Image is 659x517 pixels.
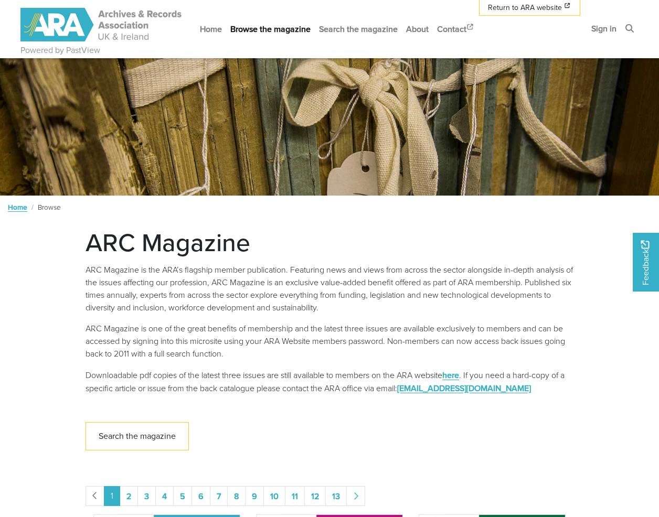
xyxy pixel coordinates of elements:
[639,240,652,285] span: Feedback
[38,202,61,212] span: Browse
[20,8,183,41] img: ARA - ARC Magazine | Powered by PastView
[325,486,347,506] a: Goto page 13
[433,15,479,43] a: Contact
[192,486,210,506] a: Goto page 6
[304,486,326,506] a: Goto page 12
[120,486,138,506] a: Goto page 2
[155,486,174,506] a: Goto page 4
[402,15,433,43] a: About
[315,15,402,43] a: Search the magazine
[285,486,305,506] a: Goto page 11
[587,15,621,42] a: Sign in
[86,322,573,360] p: ARC Magazine is one of the great benefits of membership and the latest three issues are available...
[210,486,228,506] a: Goto page 7
[86,486,104,506] li: Previous page
[397,382,531,394] a: [EMAIL_ADDRESS][DOMAIN_NAME]
[86,264,573,314] p: ARC Magazine is the ARA’s flagship member publication. Featuring news and views from across the s...
[20,2,183,48] a: ARA - ARC Magazine | Powered by PastView logo
[20,44,100,57] a: Powered by PastView
[488,2,562,13] span: Return to ARA website
[86,486,573,506] nav: pagination
[442,369,459,381] a: here
[86,369,573,395] p: Downloadable pdf copies of the latest three issues are still available to members on the ARA webs...
[263,486,285,506] a: Goto page 10
[86,422,189,451] a: Search the magazine
[227,486,246,506] a: Goto page 8
[173,486,192,506] a: Goto page 5
[346,486,365,506] a: Next page
[245,486,264,506] a: Goto page 9
[104,486,120,506] span: Goto page 1
[86,227,573,257] h1: ARC Magazine
[196,15,226,43] a: Home
[633,233,659,292] a: Would you like to provide feedback?
[8,202,27,212] a: Home
[226,15,315,43] a: Browse the magazine
[137,486,156,506] a: Goto page 3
